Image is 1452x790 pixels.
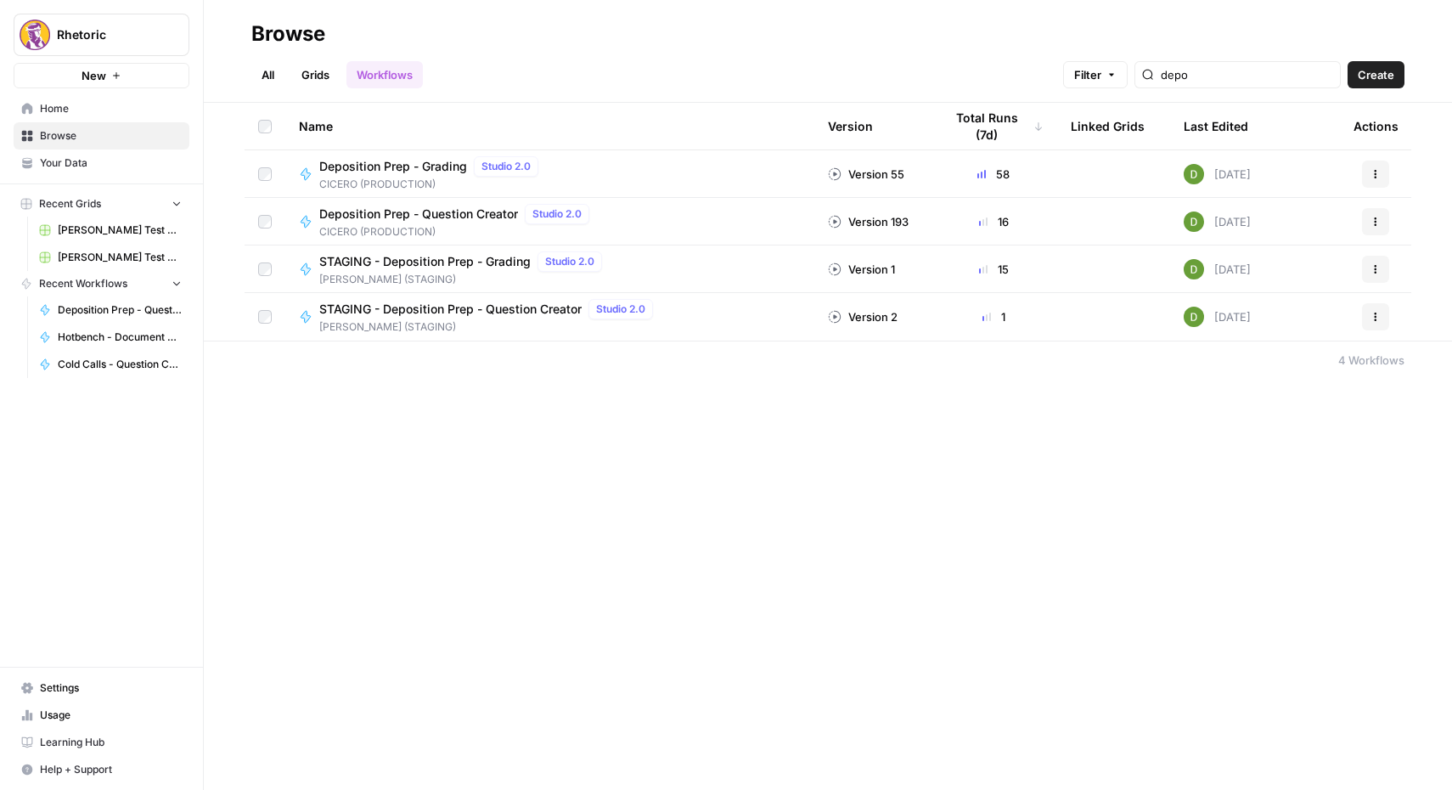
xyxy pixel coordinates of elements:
[1184,259,1251,279] div: [DATE]
[1063,61,1128,88] button: Filter
[14,756,189,783] button: Help + Support
[14,150,189,177] a: Your Data
[828,166,904,183] div: Version 55
[596,302,645,317] span: Studio 2.0
[299,204,801,240] a: Deposition Prep - Question CreatorStudio 2.0CICERO (PRODUCTION)
[31,296,189,324] a: Deposition Prep - Question Creator
[14,63,189,88] button: New
[1338,352,1404,369] div: 4 Workflows
[39,276,127,291] span: Recent Workflows
[14,702,189,729] a: Usage
[14,122,189,150] a: Browse
[481,159,531,174] span: Studio 2.0
[82,67,106,84] span: New
[31,217,189,244] a: [PERSON_NAME] Test Workflow - Copilot Example Grid
[943,166,1044,183] div: 58
[1184,212,1251,232] div: [DATE]
[20,20,50,50] img: Rhetoric Logo
[319,206,518,223] span: Deposition Prep - Question Creator
[40,155,182,171] span: Your Data
[1161,66,1333,83] input: Search
[58,302,182,318] span: Deposition Prep - Question Creator
[1354,103,1399,150] div: Actions
[346,61,423,88] a: Workflows
[14,95,189,122] a: Home
[31,351,189,378] a: Cold Calls - Question Creator
[1071,103,1145,150] div: Linked Grids
[1184,103,1248,150] div: Last Edited
[532,206,582,222] span: Studio 2.0
[943,261,1044,278] div: 15
[1184,164,1204,184] img: 9imwbg9onax47rbj8p24uegffqjq
[251,61,284,88] a: All
[58,357,182,372] span: Cold Calls - Question Creator
[1348,61,1404,88] button: Create
[31,244,189,271] a: [PERSON_NAME] Test Workflow - SERP Overview Grid
[57,26,160,43] span: Rhetoric
[299,251,801,287] a: STAGING - Deposition Prep - GradingStudio 2.0[PERSON_NAME] (STAGING)
[58,250,182,265] span: [PERSON_NAME] Test Workflow - SERP Overview Grid
[319,253,531,270] span: STAGING - Deposition Prep - Grading
[1358,66,1394,83] span: Create
[1184,164,1251,184] div: [DATE]
[31,324,189,351] a: Hotbench - Document Verification
[291,61,340,88] a: Grids
[14,271,189,296] button: Recent Workflows
[40,680,182,696] span: Settings
[14,191,189,217] button: Recent Grids
[828,213,909,230] div: Version 193
[299,156,801,192] a: Deposition Prep - GradingStudio 2.0CICERO (PRODUCTION)
[40,735,182,750] span: Learning Hub
[14,674,189,702] a: Settings
[319,177,545,192] span: CICERO (PRODUCTION)
[40,101,182,116] span: Home
[943,308,1044,325] div: 1
[828,103,873,150] div: Version
[251,20,325,48] div: Browse
[299,299,801,335] a: STAGING - Deposition Prep - Question CreatorStudio 2.0[PERSON_NAME] (STAGING)
[299,103,801,150] div: Name
[828,308,898,325] div: Version 2
[943,103,1044,150] div: Total Runs (7d)
[319,319,660,335] span: [PERSON_NAME] (STAGING)
[58,223,182,238] span: [PERSON_NAME] Test Workflow - Copilot Example Grid
[39,196,101,212] span: Recent Grids
[58,330,182,345] span: Hotbench - Document Verification
[545,254,594,269] span: Studio 2.0
[1184,307,1204,327] img: 9imwbg9onax47rbj8p24uegffqjq
[1184,307,1251,327] div: [DATE]
[943,213,1044,230] div: 16
[319,301,582,318] span: STAGING - Deposition Prep - Question Creator
[14,14,189,56] button: Workspace: Rhetoric
[828,261,895,278] div: Version 1
[1184,259,1204,279] img: 9imwbg9onax47rbj8p24uegffqjq
[40,762,182,777] span: Help + Support
[319,224,596,240] span: CICERO (PRODUCTION)
[1184,212,1204,232] img: 9imwbg9onax47rbj8p24uegffqjq
[40,708,182,723] span: Usage
[40,128,182,144] span: Browse
[1074,66,1101,83] span: Filter
[14,729,189,756] a: Learning Hub
[319,158,467,175] span: Deposition Prep - Grading
[319,272,609,287] span: [PERSON_NAME] (STAGING)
